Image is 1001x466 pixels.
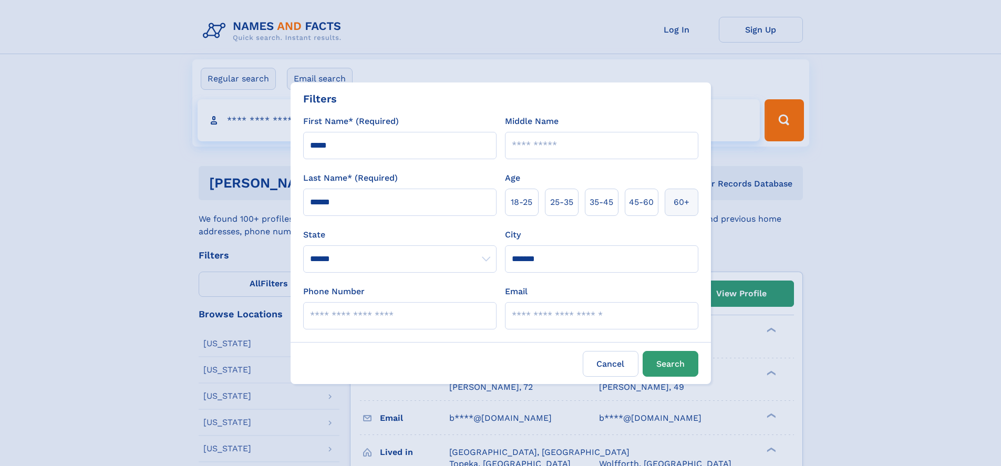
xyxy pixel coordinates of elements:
div: Filters [303,91,337,107]
label: State [303,229,497,241]
span: 45‑60 [629,196,654,209]
button: Search [643,351,698,377]
label: First Name* (Required) [303,115,399,128]
label: Email [505,285,528,298]
label: City [505,229,521,241]
label: Cancel [583,351,638,377]
span: 18‑25 [511,196,532,209]
span: 60+ [674,196,689,209]
label: Last Name* (Required) [303,172,398,184]
label: Phone Number [303,285,365,298]
label: Age [505,172,520,184]
label: Middle Name [505,115,559,128]
span: 25‑35 [550,196,573,209]
span: 35‑45 [590,196,613,209]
